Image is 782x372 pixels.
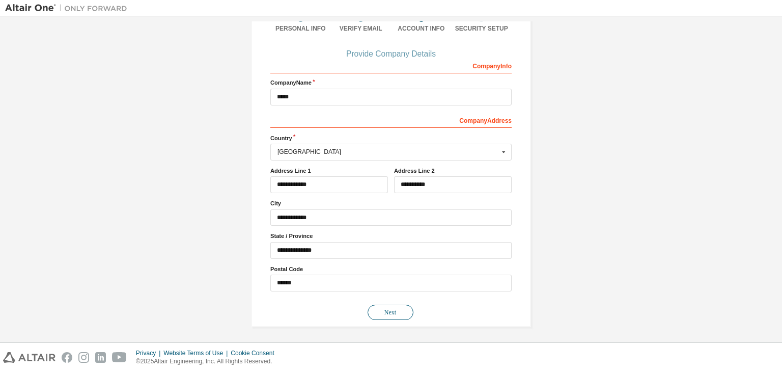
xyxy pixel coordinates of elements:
img: Altair One [5,3,132,13]
img: altair_logo.svg [3,352,55,363]
div: Privacy [136,349,163,357]
label: Postal Code [270,265,512,273]
img: instagram.svg [78,352,89,363]
label: City [270,199,512,207]
p: © 2025 Altair Engineering, Inc. All Rights Reserved. [136,357,281,366]
div: Company Address [270,112,512,128]
div: Personal Info [270,24,331,33]
div: Security Setup [452,24,512,33]
img: linkedin.svg [95,352,106,363]
div: Provide Company Details [270,51,512,57]
div: Cookie Consent [231,349,280,357]
label: Address Line 2 [394,167,512,175]
img: facebook.svg [62,352,72,363]
div: Company Info [270,57,512,73]
label: Country [270,134,512,142]
button: Next [368,305,413,320]
img: youtube.svg [112,352,127,363]
div: Account Info [391,24,452,33]
div: [GEOGRAPHIC_DATA] [277,149,499,155]
label: Company Name [270,78,512,87]
div: Verify Email [331,24,392,33]
label: Address Line 1 [270,167,388,175]
div: Website Terms of Use [163,349,231,357]
label: State / Province [270,232,512,240]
